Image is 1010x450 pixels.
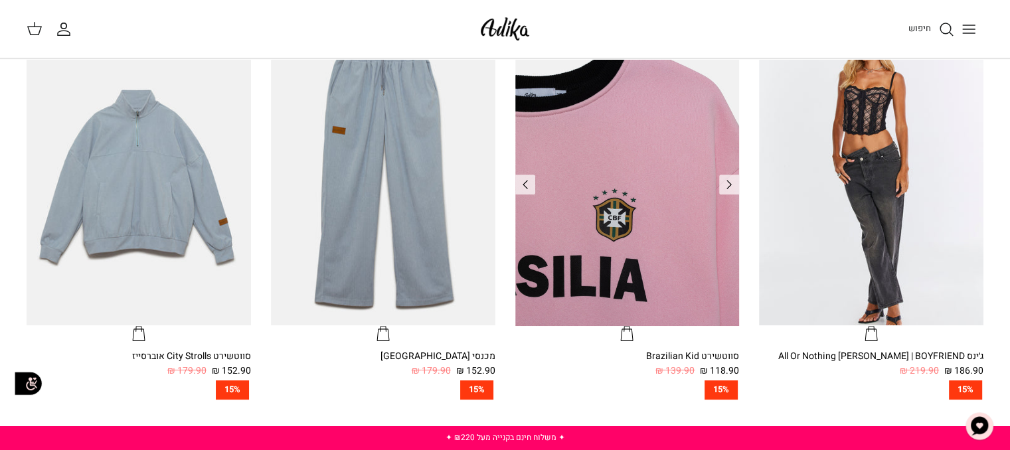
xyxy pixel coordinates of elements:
a: ג׳ינס All Or Nothing קריס-קרוס | BOYFRIEND [759,27,983,342]
a: סווטשירט Brazilian Kid [515,27,740,342]
div: סווטשירט City Strolls אוברסייז [27,349,251,364]
span: 139.90 ₪ [655,364,695,378]
div: סווטשירט Brazilian Kid [515,349,740,364]
a: מכנסי [GEOGRAPHIC_DATA] 152.90 ₪ 179.90 ₪ [271,349,495,379]
span: 15% [216,380,249,400]
a: סווטשירט Brazilian Kid 118.90 ₪ 139.90 ₪ [515,349,740,379]
div: מכנסי [GEOGRAPHIC_DATA] [271,349,495,364]
span: חיפוש [908,22,931,35]
a: 15% [27,380,251,400]
a: Previous [719,175,739,194]
a: מכנסי טרנינג City strolls [271,27,495,342]
span: 15% [705,380,738,400]
button: צ'אט [960,406,999,446]
a: ג׳ינס All Or Nothing [PERSON_NAME] | BOYFRIEND 186.90 ₪ 219.90 ₪ [759,349,983,379]
a: 15% [515,380,740,400]
span: 15% [460,380,493,400]
img: accessibility_icon02.svg [10,366,46,402]
span: 219.90 ₪ [900,364,939,378]
span: 118.90 ₪ [700,364,739,378]
span: 179.90 ₪ [167,364,207,378]
span: 15% [949,380,982,400]
a: 15% [271,380,495,400]
a: חיפוש [908,21,954,37]
a: 15% [759,380,983,400]
span: 152.90 ₪ [456,364,495,378]
button: Toggle menu [954,15,983,44]
a: Previous [515,175,535,194]
div: ג׳ינס All Or Nothing [PERSON_NAME] | BOYFRIEND [759,349,983,364]
span: 152.90 ₪ [212,364,251,378]
a: ✦ משלוח חינם בקנייה מעל ₪220 ✦ [445,431,564,443]
a: סווטשירט City Strolls אוברסייז [27,27,251,342]
img: Adika IL [477,13,533,44]
a: החשבון שלי [56,21,77,37]
span: 186.90 ₪ [944,364,983,378]
span: 179.90 ₪ [412,364,451,378]
a: סווטשירט City Strolls אוברסייז 152.90 ₪ 179.90 ₪ [27,349,251,379]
